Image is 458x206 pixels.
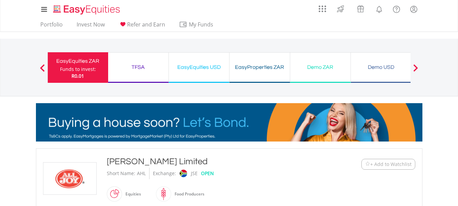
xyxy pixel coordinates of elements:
div: JSE [191,168,198,179]
div: EasyEquities ZAR [52,56,104,66]
img: EasyEquities_Logo.png [52,4,123,15]
div: EasyProperties ZAR [234,62,286,72]
img: grid-menu-icon.svg [319,5,326,13]
a: Vouchers [351,2,371,14]
a: Portfolio [38,21,65,32]
div: [PERSON_NAME] Limited [107,155,320,168]
img: jse.png [179,170,187,177]
div: Demo ZAR [294,62,346,72]
a: Home page [51,2,123,15]
img: EQU.ZA.AHL.png [44,163,95,194]
div: TFSA [112,62,164,72]
a: Notifications [371,2,388,15]
span: Refer and Earn [127,21,165,28]
img: EasyMortage Promotion Banner [36,103,422,142]
img: thrive-v2.svg [335,3,346,14]
div: Funds to invest: [60,66,96,73]
div: Demo USD [355,62,407,72]
a: Refer and Earn [116,21,168,32]
span: R0.01 [72,73,84,79]
button: Watchlist + Add to Watchlist [361,159,415,170]
button: Next [409,68,422,74]
a: AppsGrid [314,2,331,13]
a: My Profile [405,2,422,17]
div: EasyEquities USD [173,62,225,72]
img: vouchers-v2.svg [355,3,366,14]
a: Invest Now [74,21,107,32]
span: + Add to Watchlist [370,161,412,168]
span: My Funds [179,20,223,29]
div: Equities [122,186,141,202]
img: Watchlist [365,162,370,167]
div: Short Name: [107,168,135,179]
a: FAQ's and Support [388,2,405,15]
div: AHL [137,168,146,179]
div: OPEN [201,168,214,179]
button: Previous [36,68,49,74]
div: Food Producers [171,186,204,202]
div: Exchange: [153,168,176,179]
